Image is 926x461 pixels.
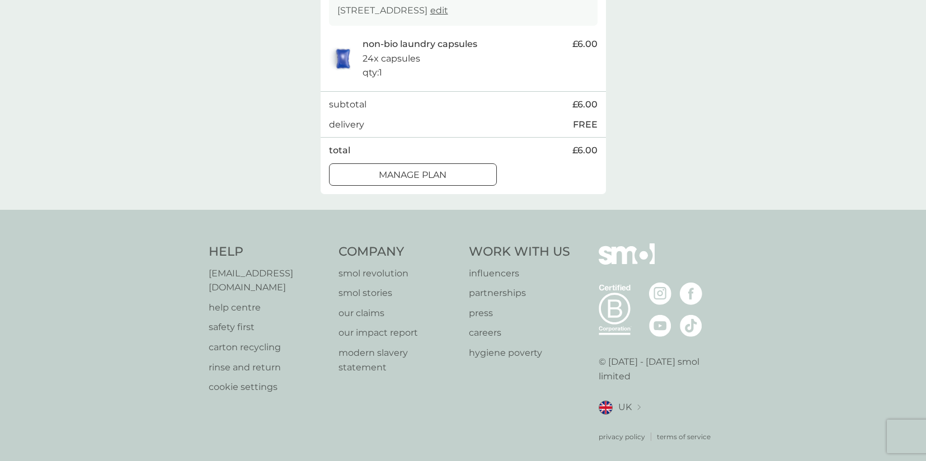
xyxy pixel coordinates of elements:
a: privacy policy [599,431,645,442]
a: careers [469,326,570,340]
a: smol revolution [339,266,458,281]
a: smol stories [339,286,458,300]
h4: Help [209,243,328,261]
span: UK [618,400,632,415]
p: [STREET_ADDRESS] [337,3,448,18]
a: terms of service [657,431,711,442]
img: visit the smol Youtube page [649,314,671,337]
span: £6.00 [572,37,598,51]
p: non-bio laundry capsules [363,37,477,51]
a: press [469,306,570,321]
a: partnerships [469,286,570,300]
p: qty : 1 [363,65,382,80]
img: visit the smol Instagram page [649,283,671,305]
a: safety first [209,320,328,335]
a: our impact report [339,326,458,340]
a: influencers [469,266,570,281]
p: © [DATE] - [DATE] smol limited [599,355,718,383]
h4: Work With Us [469,243,570,261]
p: delivery [329,117,364,132]
p: FREE [573,117,598,132]
span: £6.00 [572,97,598,112]
p: Manage plan [379,168,446,182]
a: hygiene poverty [469,346,570,360]
a: our claims [339,306,458,321]
button: Manage plan [329,163,497,186]
a: edit [430,5,448,16]
p: subtotal [329,97,366,112]
img: smol [599,243,655,281]
a: modern slavery statement [339,346,458,374]
img: select a new location [637,404,641,411]
a: [EMAIL_ADDRESS][DOMAIN_NAME] [209,266,328,295]
a: cookie settings [209,380,328,394]
a: rinse and return [209,360,328,375]
a: help centre [209,300,328,315]
h4: Company [339,243,458,261]
img: visit the smol Tiktok page [680,314,702,337]
p: total [329,143,350,158]
a: carton recycling [209,340,328,355]
p: 24x capsules [363,51,420,66]
span: £6.00 [572,143,598,158]
img: visit the smol Facebook page [680,283,702,305]
img: UK flag [599,401,613,415]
